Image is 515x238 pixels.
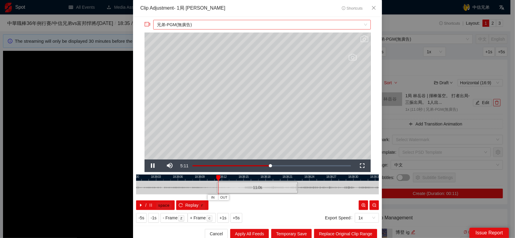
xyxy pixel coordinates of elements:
[180,163,189,168] span: 5:11
[371,5,376,10] span: close
[136,213,147,223] button: -5s
[319,230,372,237] span: Replace Original Clip Range
[217,182,298,193] div: 11.0 s
[161,159,178,172] button: Mute
[139,203,143,208] span: caret-right
[145,21,151,27] span: video-camera
[342,6,346,10] span: info-circle
[148,213,159,223] button: -1s
[179,203,183,208] span: reload
[235,230,264,237] span: Apply All Feeds
[178,215,184,221] kbd: z
[359,200,368,210] button: zoom-in
[354,159,371,172] button: Fullscreen
[342,6,363,11] span: Shortcuts
[138,215,144,221] span: -5s
[149,203,153,208] span: pause
[208,195,218,200] button: IN
[157,20,367,29] span: 兄弟-PGM(無廣告)
[370,200,379,210] button: zoom-out
[151,215,156,221] span: -1s
[188,213,216,223] button: + Framec
[207,215,213,221] kbd: c
[325,213,355,223] label: Export Speed
[190,215,206,221] span: + Frame
[211,195,215,200] span: IN
[358,213,375,222] span: 1x
[276,230,307,237] span: Temporary Save
[218,195,229,200] button: OUT
[217,213,229,223] button: +1s
[220,195,227,200] span: OUT
[176,200,208,210] button: reloadReplayr
[220,215,227,221] span: +1s
[185,202,199,209] span: Replay
[230,213,242,223] button: +5s
[372,203,377,208] span: zoom-out
[161,213,188,223] button: - Framez
[145,32,371,159] div: Video Player
[145,202,147,209] span: /
[210,230,223,237] span: Cancel
[199,203,205,209] kbd: r
[163,215,178,221] span: - Frame
[469,228,509,238] div: Issue Report
[140,5,225,12] div: Clip Adjustment - 1局 [PERSON_NAME]
[192,165,351,166] div: Progress Bar
[145,159,161,172] button: Pause
[361,203,366,208] span: zoom-in
[233,215,240,221] span: +5s
[156,203,171,209] kbd: space
[136,200,175,210] button: caret-right/pausespace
